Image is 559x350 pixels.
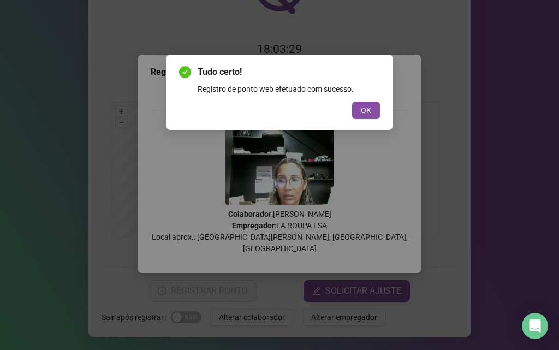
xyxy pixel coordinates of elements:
span: Tudo certo! [198,66,380,79]
span: OK [361,104,371,116]
div: Registro de ponto web efetuado com sucesso. [198,83,380,95]
span: check-circle [179,66,191,78]
div: Open Intercom Messenger [522,313,548,339]
button: OK [352,102,380,119]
